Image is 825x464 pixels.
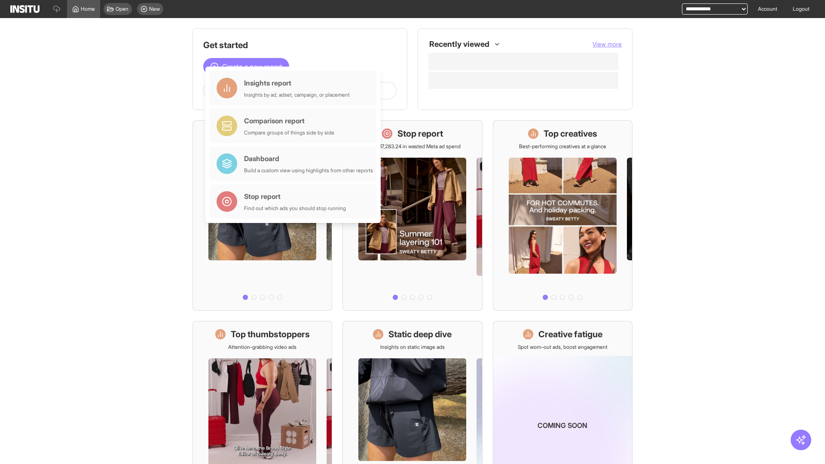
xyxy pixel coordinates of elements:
[203,39,397,51] h1: Get started
[244,191,346,201] div: Stop report
[380,344,445,351] p: Insights on static image ads
[397,128,443,140] h1: Stop report
[544,128,597,140] h1: Top creatives
[364,143,461,150] p: Save £17,283.24 in wasted Meta ad spend
[493,120,632,311] a: Top creativesBest-performing creatives at a glance
[203,58,289,75] button: Create a new report
[244,129,334,136] div: Compare groups of things side by side
[222,61,282,72] span: Create a new report
[593,40,622,48] span: View more
[244,116,334,126] div: Comparison report
[519,143,606,150] p: Best-performing creatives at a glance
[116,6,128,12] span: Open
[342,120,482,311] a: Stop reportSave £17,283.24 in wasted Meta ad spend
[244,78,350,88] div: Insights report
[388,328,452,340] h1: Static deep dive
[10,5,40,13] img: Logo
[593,40,622,49] button: View more
[81,6,95,12] span: Home
[244,153,373,164] div: Dashboard
[231,328,310,340] h1: Top thumbstoppers
[244,205,346,212] div: Find out which ads you should stop running
[244,92,350,98] div: Insights by ad, adset, campaign, or placement
[228,344,296,351] p: Attention-grabbing video ads
[192,120,332,311] a: What's live nowSee all active ads instantly
[149,6,160,12] span: New
[244,167,373,174] div: Build a custom view using highlights from other reports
